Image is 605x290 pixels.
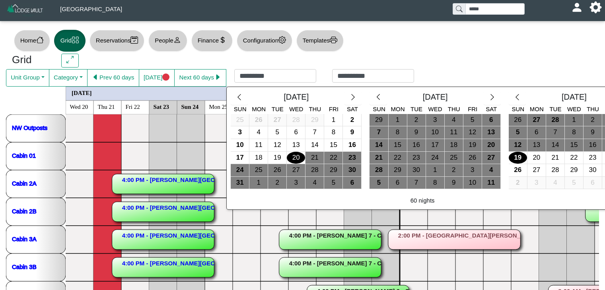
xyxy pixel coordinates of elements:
[527,139,546,151] div: 13
[565,126,583,139] div: 8
[463,126,482,139] button: 12
[389,126,407,139] div: 8
[289,106,303,112] span: Wed
[389,152,407,164] div: 22
[231,164,249,177] button: 24
[347,106,358,112] span: Sat
[343,126,362,139] button: 9
[324,152,343,164] button: 22
[565,114,583,126] div: 1
[565,152,584,164] button: 22
[343,177,362,189] button: 6
[482,152,501,164] button: 27
[546,164,564,176] div: 28
[305,177,324,189] button: 4
[463,177,482,189] button: 10
[484,91,501,105] button: chevron right
[370,126,388,139] button: 7
[509,139,527,152] button: 12
[486,106,497,112] span: Sat
[370,164,388,177] button: 28
[324,139,343,152] button: 15
[287,114,305,126] div: 28
[468,106,477,112] span: Fri
[287,139,305,152] button: 13
[231,114,249,127] button: 25
[407,164,426,177] button: 30
[527,126,546,139] div: 6
[305,139,324,152] button: 14
[305,164,324,177] button: 28
[546,139,565,152] button: 14
[268,139,286,151] div: 12
[565,164,583,176] div: 29
[287,152,305,164] button: 20
[546,177,564,189] div: 4
[324,126,343,139] button: 8
[463,164,482,176] div: 3
[324,177,342,189] div: 5
[407,152,426,164] div: 23
[305,152,324,164] button: 21
[407,114,426,127] button: 2
[445,164,463,177] button: 2
[426,152,444,164] div: 24
[231,91,248,105] button: chevron left
[565,177,584,189] button: 5
[463,114,482,127] button: 5
[426,177,445,189] button: 8
[344,91,362,105] button: chevron right
[463,152,482,164] div: 26
[268,152,286,164] div: 19
[567,106,581,112] span: Wed
[391,106,405,112] span: Mon
[410,197,435,204] h6: 60 nights
[445,139,463,152] button: 18
[389,177,407,189] div: 6
[370,114,388,127] button: 29
[448,106,460,112] span: Thu
[587,106,599,112] span: Thu
[389,152,407,164] button: 22
[268,114,287,127] button: 27
[445,152,463,164] div: 25
[249,114,268,126] div: 26
[287,177,305,189] div: 3
[426,126,445,139] button: 10
[389,164,407,177] button: 29
[584,152,602,164] div: 23
[343,152,361,164] div: 23
[324,152,342,164] div: 22
[249,177,268,189] div: 1
[584,114,602,127] button: 2
[527,177,546,189] button: 3
[488,93,496,101] svg: chevron right
[530,106,544,112] span: Mon
[482,177,501,189] button: 11
[445,152,463,164] button: 25
[287,139,305,151] div: 13
[482,152,500,164] div: 27
[426,114,444,126] div: 3
[426,164,444,176] div: 1
[231,126,249,139] button: 3
[514,93,521,101] svg: chevron left
[509,152,527,164] button: 19
[324,177,343,189] button: 5
[343,114,362,127] button: 2
[445,126,463,139] div: 11
[445,114,463,126] div: 4
[407,177,426,189] button: 7
[370,152,388,164] button: 21
[509,164,527,176] div: 26
[482,139,500,151] div: 20
[482,164,500,176] div: 4
[584,164,602,176] div: 30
